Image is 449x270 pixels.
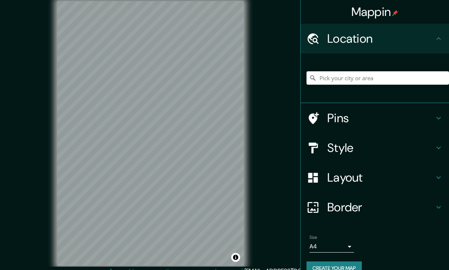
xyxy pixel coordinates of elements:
div: Location [301,24,449,53]
div: Layout [301,163,449,192]
button: Toggle attribution [231,253,240,262]
div: Border [301,192,449,222]
img: pin-icon.png [392,10,398,16]
h4: Mappin [351,4,399,19]
h4: Style [327,140,434,155]
h4: Layout [327,170,434,185]
canvas: Map [57,1,244,266]
h4: Border [327,200,434,215]
h4: Pins [327,111,434,126]
div: Pins [301,103,449,133]
h4: Location [327,31,434,46]
input: Pick your city or area [307,71,449,85]
label: Size [309,234,317,241]
div: Style [301,133,449,163]
div: A4 [309,241,354,253]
